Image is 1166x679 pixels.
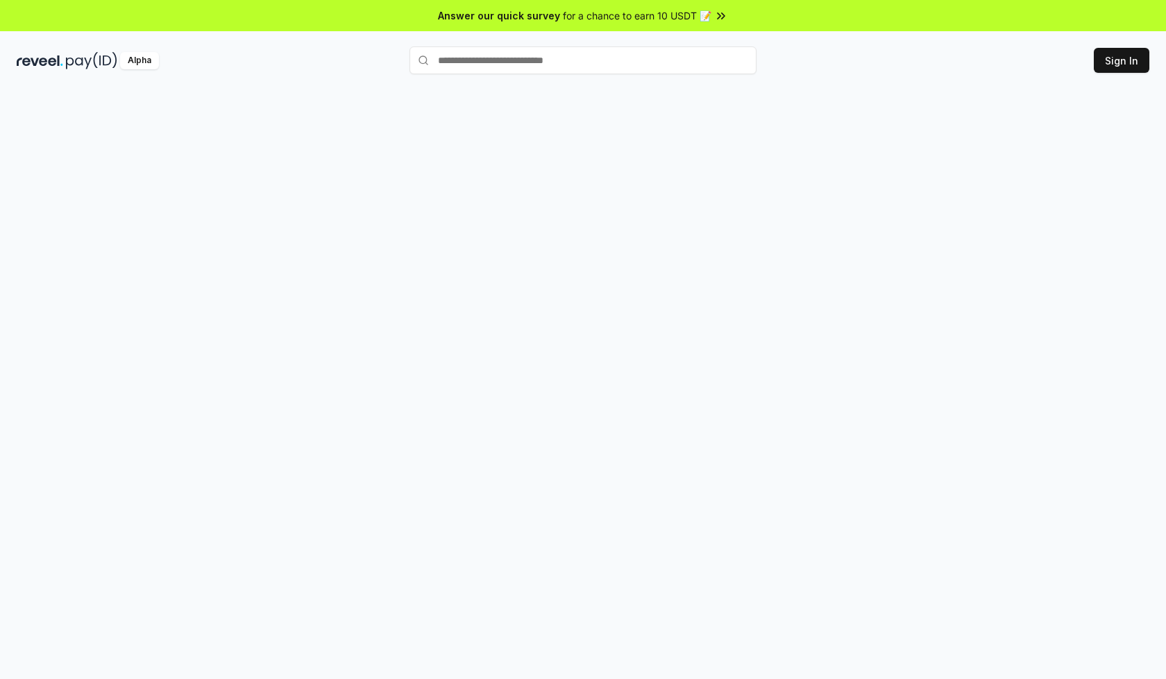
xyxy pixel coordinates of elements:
[438,8,560,23] span: Answer our quick survey
[17,52,63,69] img: reveel_dark
[120,52,159,69] div: Alpha
[1094,48,1149,73] button: Sign In
[66,52,117,69] img: pay_id
[563,8,711,23] span: for a chance to earn 10 USDT 📝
